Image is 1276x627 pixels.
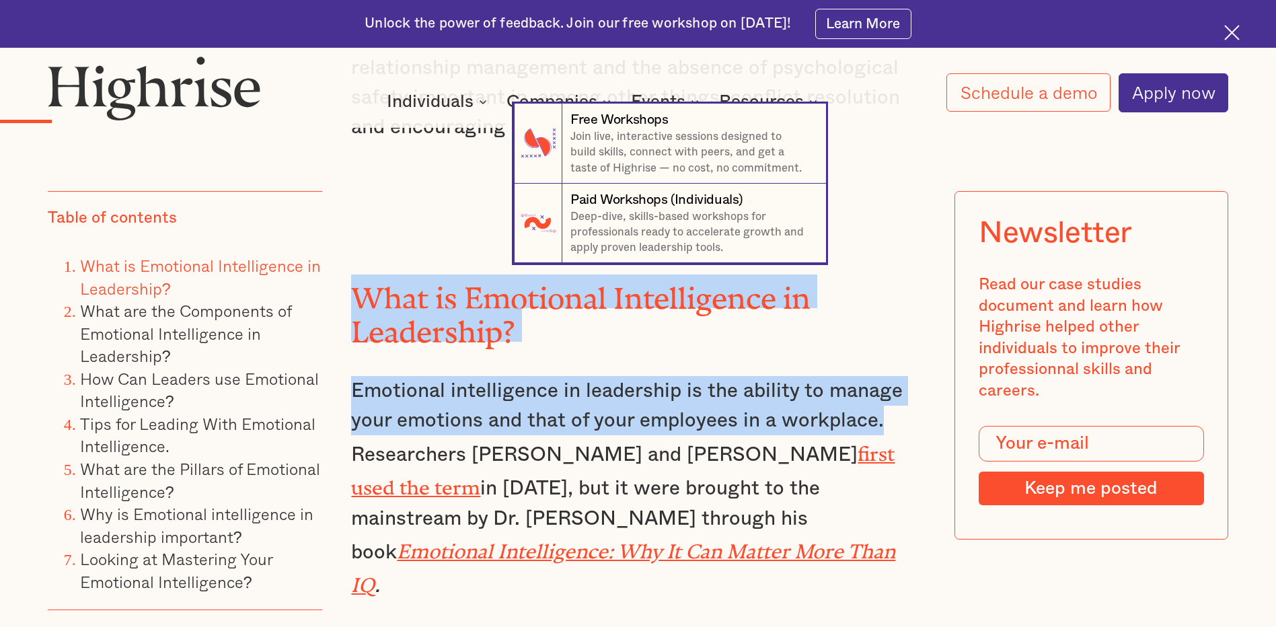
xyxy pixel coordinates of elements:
a: Paid Workshops (Individuals)Deep-dive, skills-based workshops for professionals ready to accelera... [514,184,826,264]
p: Emotional intelligence in leadership is the ability to manage your emotions and that of your empl... [351,376,924,601]
div: Companies [506,94,597,110]
div: Individuals [387,94,474,110]
a: Schedule a demo [946,73,1110,112]
a: What are the Components of Emotional Intelligence in Leadership? [80,298,291,368]
img: Cross icon [1224,25,1240,40]
input: Keep me posted [979,472,1203,505]
a: What are the Pillars of Emotional Intelligence? [80,456,320,504]
p: Join live, interactive sessions designed to build skills, connect with peers, and get a taste of ... [570,129,810,176]
div: Events [631,94,703,110]
div: Individuals [387,94,491,110]
a: Emotional Intelligence: Why It Can Matter More Than IQ [351,540,895,587]
div: Resources [719,94,804,110]
a: Free WorkshopsJoin live, interactive sessions designed to build skills, connect with peers, and g... [514,104,826,184]
h2: What is Emotional Intelligence in Leadership? [351,274,924,342]
a: Tips for Leading With Emotional Intelligence. [80,411,315,459]
div: Unlock the power of feedback. Join our free workshop on [DATE]! [365,14,791,33]
em: . [375,576,380,596]
div: Paid Workshops (Individuals) [570,190,743,209]
form: Modal Form [979,426,1203,505]
a: Learn More [815,9,911,39]
div: Companies [506,94,615,110]
a: Why is Emotional intelligence in leadership important? [80,501,313,549]
div: Read our case studies document and learn how Highrise helped other individuals to improve their p... [979,274,1203,402]
a: What is Emotional Intelligence in Leadership? [80,253,321,301]
a: Looking at Mastering Your Emotional Intelligence? [80,546,272,594]
div: Free Workshops [570,110,668,129]
p: Deep-dive, skills-based workshops for professionals ready to accelerate growth and apply proven l... [570,209,810,256]
div: Events [631,94,685,110]
img: Highrise logo [48,56,261,120]
div: Resources [719,94,821,110]
a: Apply now [1119,73,1228,112]
a: How Can Leaders use Emotional Intelligence? [80,366,319,414]
input: Your e-mail [979,426,1203,462]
